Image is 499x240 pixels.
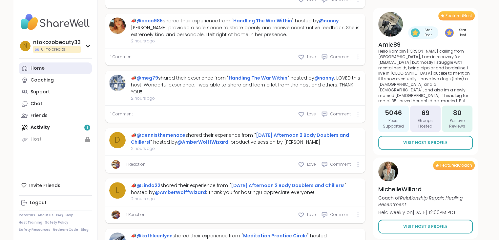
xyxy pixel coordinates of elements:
[19,180,92,191] div: Invite Friends
[131,38,361,44] span: 2 hours ago
[109,17,126,34] img: coco985
[446,13,472,18] span: Featured Host
[378,185,473,193] h4: MichelleWillard
[319,17,339,24] a: @nanny
[385,108,402,117] span: 5046
[19,62,92,74] a: Home
[19,74,92,86] a: Coaching
[114,134,120,146] span: d
[421,108,429,117] span: 69
[378,195,463,208] i: Relationship Repair: Healing Resentment
[45,220,68,225] a: Safety Policy
[53,228,78,232] a: Redeem Code
[19,133,92,145] a: Host
[109,182,126,199] a: L
[403,224,447,229] span: Visit Host’s Profile
[381,118,406,129] span: Peers Supported
[413,118,438,129] span: Groups Hosted
[131,95,361,101] span: 2 hours ago
[81,228,89,232] a: Blog
[136,75,158,81] a: @meg79
[403,140,447,146] span: Visit Host’s Profile
[19,228,50,232] a: Safety Resources
[307,111,316,117] span: Love
[421,28,436,37] span: Star Peer
[19,98,92,110] a: Chat
[330,212,351,218] span: Comment
[131,132,361,146] div: 📣 shared their experience from " " hosted by : productive session by [PERSON_NAME]
[131,17,361,38] div: 📣 shared their experience from " " hosted by : [PERSON_NAME] provided a safe space to share openl...
[314,75,334,81] a: @nanny
[31,65,45,72] div: Home
[126,212,146,218] a: 1 Reaction
[115,184,119,196] span: L
[455,28,470,37] span: Star Host
[19,213,35,218] a: Referrals
[307,212,316,218] span: Love
[31,77,54,84] div: Coaching
[136,17,163,24] a: @coco985
[31,101,42,107] div: Chat
[23,42,27,50] span: n
[231,182,344,189] a: [DATE] Afternoon 2 Body Doublers and Chillers!
[378,12,403,36] img: Amie89
[30,200,47,206] div: Logout
[19,11,92,34] img: ShareWell Nav Logo
[19,86,92,98] a: Support
[378,209,473,216] p: Held weekly on [DATE] 12:00PM PDT
[41,47,65,52] span: 0 Pro credits
[330,161,351,167] span: Comment
[56,213,63,218] a: FAQ
[109,75,126,91] img: meg79
[378,195,473,208] p: Coach of
[378,49,473,102] p: Hello Ramblin [PERSON_NAME] calling from [GEOGRAPHIC_DATA], I am in recovery for [MEDICAL_DATA] b...
[243,232,307,239] a: Meditation Practice Circle
[177,139,228,145] a: @AmberWolffWizard
[378,220,473,233] a: Visit Host’s Profile
[111,111,133,117] span: 1 Comment
[131,146,361,152] span: 2 hours ago
[307,54,316,60] span: Love
[131,75,361,95] div: 📣 shared their experience from " " hosted by : LOVED this host! Wonderful experience. I was able ...
[378,136,473,150] a: Visit Host’s Profile
[126,161,146,167] a: 1 Reaction
[411,28,420,37] img: Star Peer
[109,132,126,148] a: d
[445,28,454,37] img: Star Host
[31,89,50,95] div: Support
[19,197,92,209] a: Logout
[19,110,92,122] a: Friends
[112,160,120,169] img: AmberWolffWizard
[131,132,349,145] a: [DATE] Afternoon 2 Body Doublers and Chillers!
[445,118,470,129] span: Positive Reviews
[136,232,173,239] a: @kathleenlynn
[31,112,48,119] div: Friends
[378,161,398,181] img: MichelleWillard
[155,189,206,196] a: @AmberWolffWizard
[440,163,472,168] span: Featured Coach
[229,75,287,81] a: Handling The War Within
[111,54,133,60] span: 1 Comment
[33,39,81,46] div: ntokozobeauty33
[112,210,120,219] img: AmberWolffWizard
[233,17,292,24] a: Handling The War Within
[453,108,462,117] span: 80
[330,111,351,117] span: Comment
[19,220,42,225] a: Host Training
[66,213,73,218] a: Help
[330,54,351,60] span: Comment
[31,136,42,143] div: Host
[378,40,473,49] h4: Amie89
[307,161,316,167] span: Love
[131,182,361,196] div: 📣 shared their experience from " " hosted by : Thank you for hosting! I appreciate everyone!
[131,196,361,202] span: 2 hours ago
[136,182,160,189] a: @Linda22
[38,213,53,218] a: About Us
[136,132,185,138] a: @dennisthemenace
